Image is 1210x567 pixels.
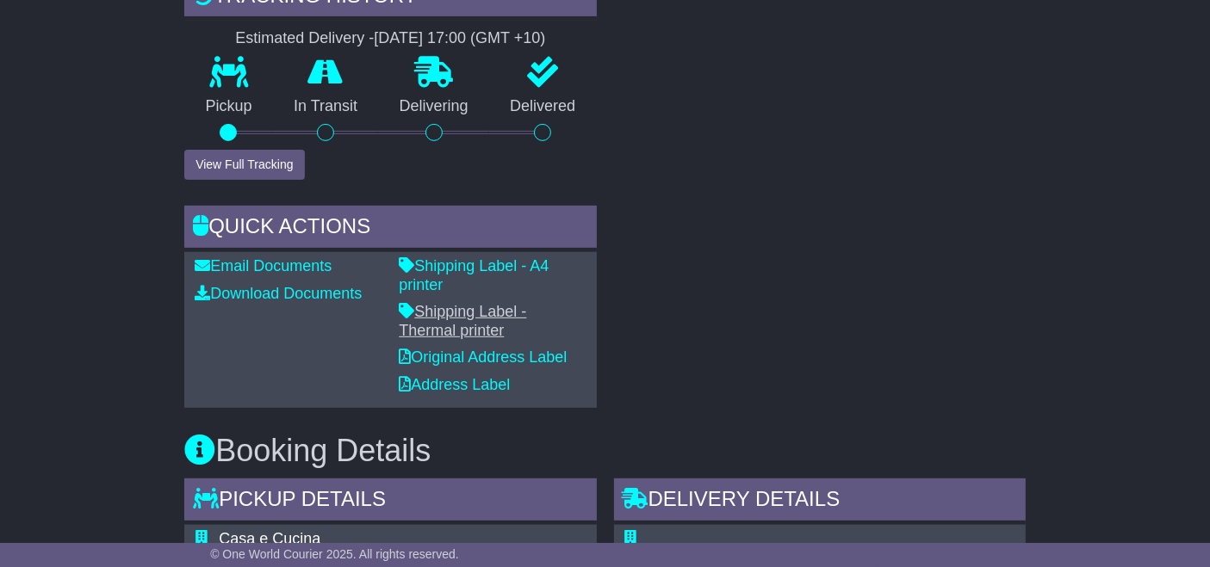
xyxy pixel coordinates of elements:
[273,97,379,116] p: In Transit
[374,29,545,48] div: [DATE] 17:00 (GMT +10)
[399,257,549,293] a: Shipping Label - A4 printer
[399,376,510,393] a: Address Label
[210,547,459,561] span: © One World Courier 2025. All rights reserved.
[184,150,304,180] button: View Full Tracking
[378,97,489,116] p: Delivering
[184,97,273,116] p: Pickup
[614,478,1026,525] div: Delivery Details
[399,348,567,366] a: Original Address Label
[184,206,596,252] div: Quick Actions
[219,530,320,547] span: Casa e Cucina
[195,257,332,274] a: Email Documents
[184,434,1026,468] h3: Booking Details
[184,478,596,525] div: Pickup Details
[489,97,597,116] p: Delivered
[184,29,596,48] div: Estimated Delivery -
[195,285,362,302] a: Download Documents
[399,303,526,339] a: Shipping Label - Thermal printer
